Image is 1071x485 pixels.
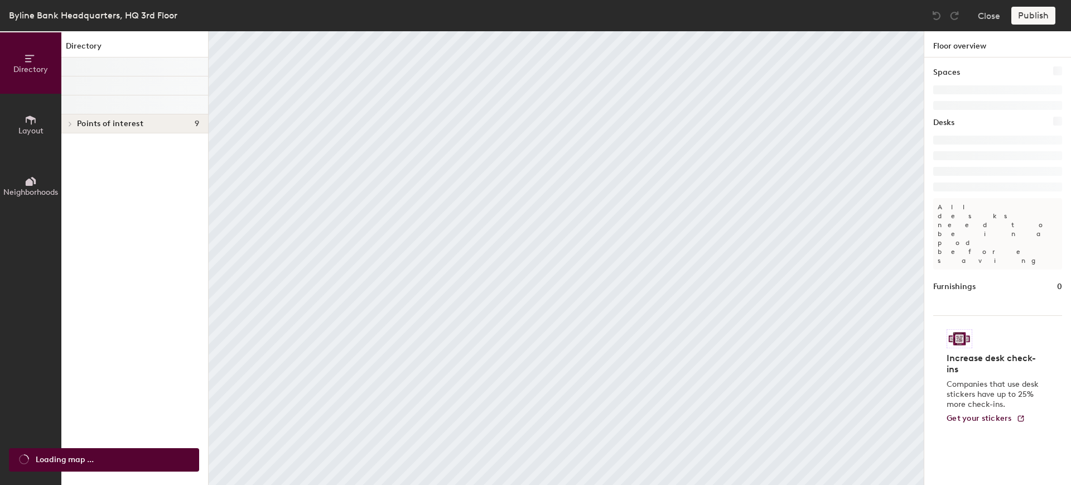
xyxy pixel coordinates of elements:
h1: Furnishings [933,281,976,293]
h1: Floor overview [924,31,1071,57]
button: Close [978,7,1000,25]
span: Layout [18,126,44,136]
canvas: Map [209,31,924,485]
div: Byline Bank Headquarters, HQ 3rd Floor [9,8,177,22]
span: 9 [195,119,199,128]
p: Companies that use desk stickers have up to 25% more check-ins. [947,380,1042,410]
h1: Desks [933,117,954,129]
a: Get your stickers [947,414,1025,424]
h1: Spaces [933,66,960,79]
h1: 0 [1057,281,1062,293]
span: Points of interest [77,119,143,128]
span: Loading map ... [36,454,94,466]
span: Directory [13,65,48,74]
span: Neighborhoods [3,188,58,197]
h1: Directory [61,40,208,57]
img: Undo [931,10,942,21]
img: Sticker logo [947,329,972,348]
img: Redo [949,10,960,21]
span: Get your stickers [947,414,1012,423]
h4: Increase desk check-ins [947,353,1042,375]
p: All desks need to be in a pod before saving [933,198,1062,270]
